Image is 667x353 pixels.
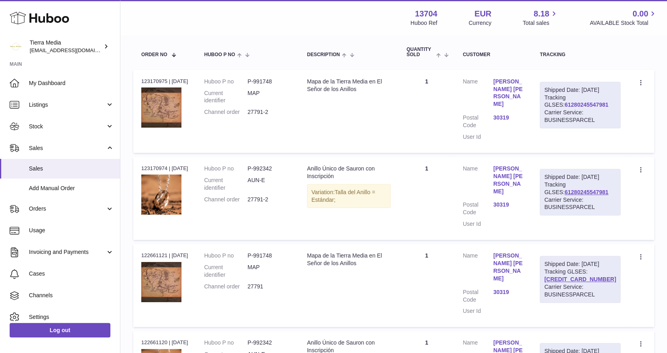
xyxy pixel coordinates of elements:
[544,283,616,298] div: Carrier Service: BUSINESSPARCEL
[204,283,248,290] dt: Channel order
[469,19,492,27] div: Currency
[141,52,167,57] span: Order No
[29,79,114,87] span: My Dashboard
[204,78,248,85] dt: Huboo P no
[493,165,524,195] a: [PERSON_NAME] [PERSON_NAME]
[141,165,188,172] div: 123170974 | [DATE]
[632,8,648,19] span: 0.00
[590,19,657,27] span: AVAILABLE Stock Total
[307,165,390,180] div: Anillo Único de Sauron con Inscripción
[411,19,437,27] div: Huboo Ref
[141,262,181,302] img: mapa-tierra-media-16.jpg
[463,220,493,228] dt: User Id
[523,19,558,27] span: Total sales
[204,176,248,192] dt: Current identifier
[463,307,493,315] dt: User Id
[141,339,188,346] div: 122661120 | [DATE]
[493,288,524,296] a: 30319
[493,78,524,108] a: [PERSON_NAME] [PERSON_NAME]
[399,70,455,153] td: 1
[565,189,608,195] a: 61280245547981
[204,252,248,260] dt: Huboo P no
[463,165,493,197] dt: Name
[463,288,493,304] dt: Postal Code
[544,109,616,124] div: Carrier Service: BUSINESSPARCEL
[523,8,558,27] a: 8.18 Total sales
[544,260,616,268] div: Shipped Date: [DATE]
[307,52,340,57] span: Description
[248,339,291,347] dd: P-992342
[141,87,181,128] img: mapa-tierra-media-16.jpg
[204,165,248,172] dt: Huboo P no
[407,47,434,57] span: Quantity Sold
[493,201,524,209] a: 30319
[544,196,616,211] div: Carrier Service: BUSINESSPARCEL
[30,47,118,53] span: [EMAIL_ADDRESS][DOMAIN_NAME]
[204,196,248,203] dt: Channel order
[590,8,657,27] a: 0.00 AVAILABLE Stock Total
[534,8,549,19] span: 8.18
[29,123,106,130] span: Stock
[29,205,106,213] span: Orders
[540,82,620,128] div: Tracking GLSES:
[29,248,106,256] span: Invoicing and Payments
[204,108,248,116] dt: Channel order
[29,270,114,278] span: Cases
[141,252,188,259] div: 122661121 | [DATE]
[463,133,493,141] dt: User Id
[248,78,291,85] dd: P-991748
[463,78,493,110] dt: Name
[307,78,390,93] div: Mapa de la Tierra Media en El Señor de los Anillos
[540,52,620,57] div: Tracking
[141,78,188,85] div: 123170975 | [DATE]
[463,252,493,284] dt: Name
[540,256,620,302] div: Tracking GLSES:
[29,144,106,152] span: Sales
[463,114,493,129] dt: Postal Code
[399,157,455,240] td: 1
[29,185,114,192] span: Add Manual Order
[463,201,493,216] dt: Postal Code
[29,292,114,299] span: Channels
[493,114,524,122] a: 30319
[248,252,291,260] dd: P-991748
[248,196,291,203] dd: 27791-2
[544,173,616,181] div: Shipped Date: [DATE]
[141,174,181,215] img: anillo-unico-24.jpg
[307,252,390,267] div: Mapa de la Tierra Media en El Señor de los Anillos
[30,39,102,54] div: Tierra Media
[493,252,524,282] a: [PERSON_NAME] [PERSON_NAME]
[29,165,114,172] span: Sales
[29,101,106,109] span: Listings
[474,8,491,19] strong: EUR
[399,244,455,327] td: 1
[204,339,248,347] dt: Huboo P no
[204,89,248,105] dt: Current identifier
[10,41,22,53] img: hola.tierramedia@gmail.com
[248,264,291,279] dd: MAP
[311,189,375,203] span: Talla del Anillo = Estándar;
[248,283,291,290] dd: 27791
[29,313,114,321] span: Settings
[540,169,620,215] div: Tracking GLSES:
[29,227,114,234] span: Usage
[544,276,616,282] a: [CREDIT_CARD_NUMBER]
[307,184,390,208] div: Variation:
[248,165,291,172] dd: P-992342
[204,52,235,57] span: Huboo P no
[248,108,291,116] dd: 27791-2
[248,176,291,192] dd: AUN-E
[248,89,291,105] dd: MAP
[565,101,608,108] a: 61280245547981
[463,52,524,57] div: Customer
[204,264,248,279] dt: Current identifier
[544,86,616,94] div: Shipped Date: [DATE]
[10,323,110,337] a: Log out
[415,8,437,19] strong: 13704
